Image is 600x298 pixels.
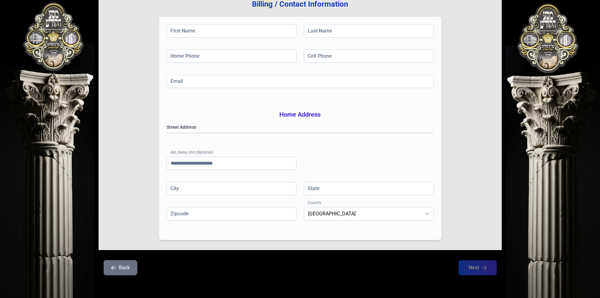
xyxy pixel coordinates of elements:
[459,260,497,275] button: Next
[304,207,421,220] span: United States
[167,110,434,119] h3: Home Address
[167,124,434,130] label: Street Address
[421,207,433,220] div: dropdown trigger
[104,260,137,275] button: Back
